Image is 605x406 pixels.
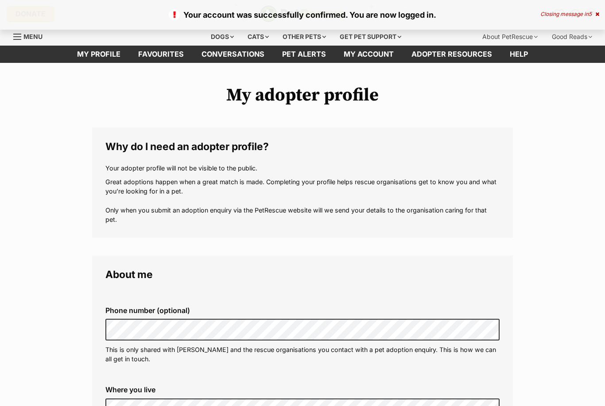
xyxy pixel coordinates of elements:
[105,141,500,152] legend: Why do I need an adopter profile?
[92,128,513,238] fieldset: Why do I need an adopter profile?
[105,306,500,314] label: Phone number (optional)
[105,163,500,173] p: Your adopter profile will not be visible to the public.
[68,46,129,63] a: My profile
[276,28,332,46] div: Other pets
[105,177,500,224] p: Great adoptions happen when a great match is made. Completing your profile helps rescue organisat...
[105,269,500,280] legend: About me
[335,46,403,63] a: My account
[92,85,513,105] h1: My adopter profile
[13,28,49,44] a: Menu
[129,46,193,63] a: Favourites
[193,46,273,63] a: conversations
[23,33,43,40] span: Menu
[105,386,500,394] label: Where you live
[403,46,501,63] a: Adopter resources
[205,28,240,46] div: Dogs
[501,46,537,63] a: Help
[241,28,275,46] div: Cats
[476,28,544,46] div: About PetRescue
[273,46,335,63] a: Pet alerts
[334,28,407,46] div: Get pet support
[105,345,500,364] p: This is only shared with [PERSON_NAME] and the rescue organisations you contact with a pet adopti...
[546,28,598,46] div: Good Reads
